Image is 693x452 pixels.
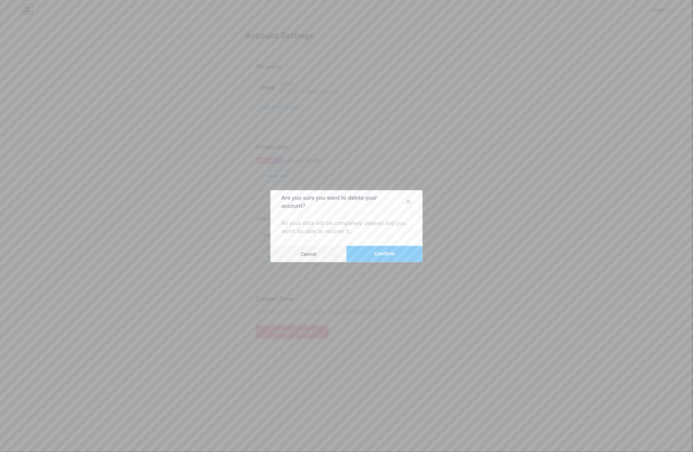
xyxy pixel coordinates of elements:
[301,251,316,257] span: Cancel
[270,246,346,262] button: Cancel
[281,219,412,235] div: All your data will be completely deleted and you won't be able to recover it.
[346,246,423,262] button: Confirm
[374,250,395,257] span: Confirm
[281,194,402,210] div: Are you sure you want to delete your account?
